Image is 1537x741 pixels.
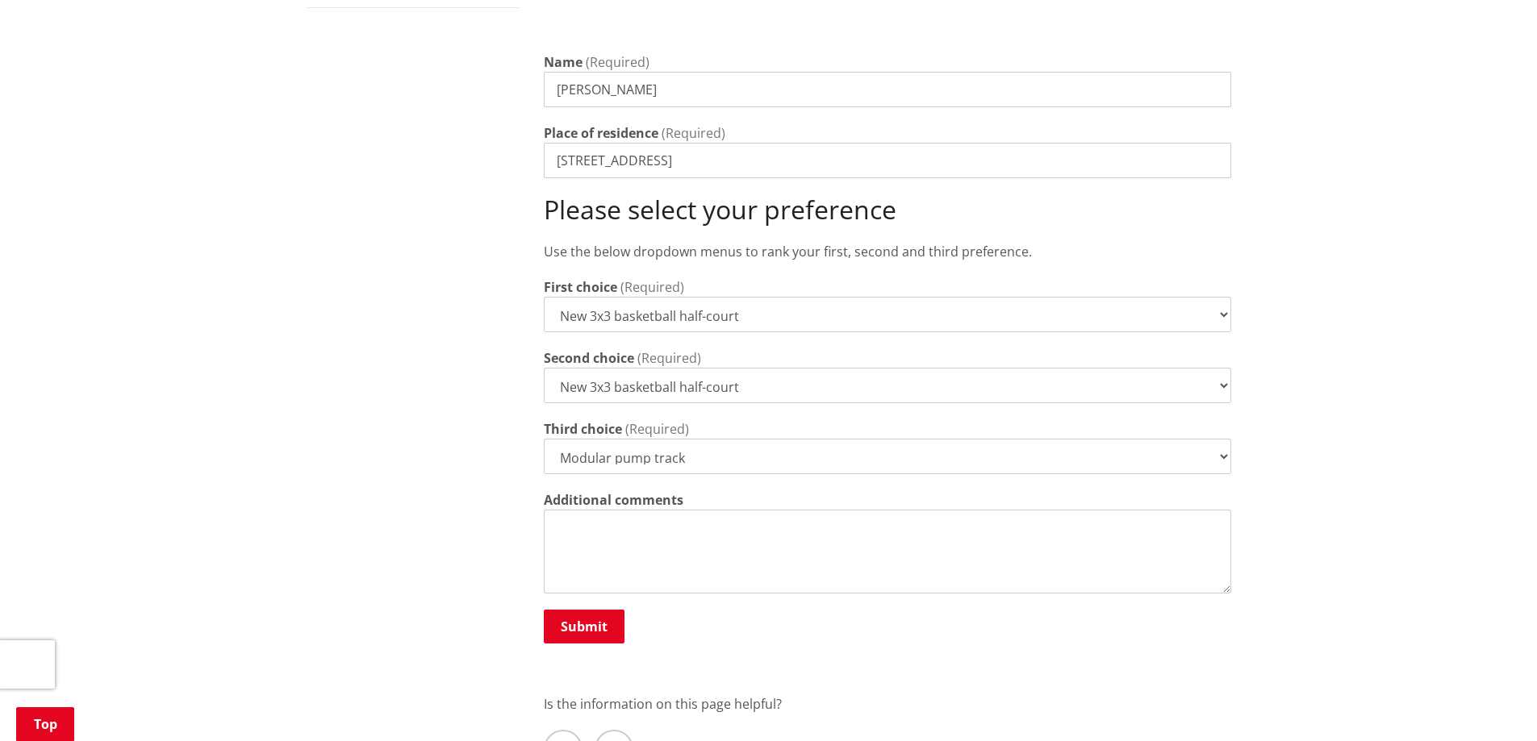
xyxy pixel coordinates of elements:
p: Is the information on this page helpful? [544,694,1231,714]
a: Top [16,707,74,741]
label: Place of residence [544,123,658,143]
span: (Required) [586,53,649,71]
span: (Required) [662,124,725,142]
span: (Required) [625,420,689,438]
h2: Please select your preference [544,194,1231,225]
span: (Required) [620,278,684,296]
button: Submit [544,610,624,643]
p: Use the below dropdown menus to rank your first, second and third preference. [544,242,1231,261]
label: First choice [544,277,617,297]
label: Third choice [544,419,622,439]
label: Additional comments [544,490,683,510]
label: Name [544,52,583,72]
span: (Required) [637,349,701,367]
iframe: Messenger Launcher [1463,673,1521,731]
label: Second choice [544,348,634,368]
